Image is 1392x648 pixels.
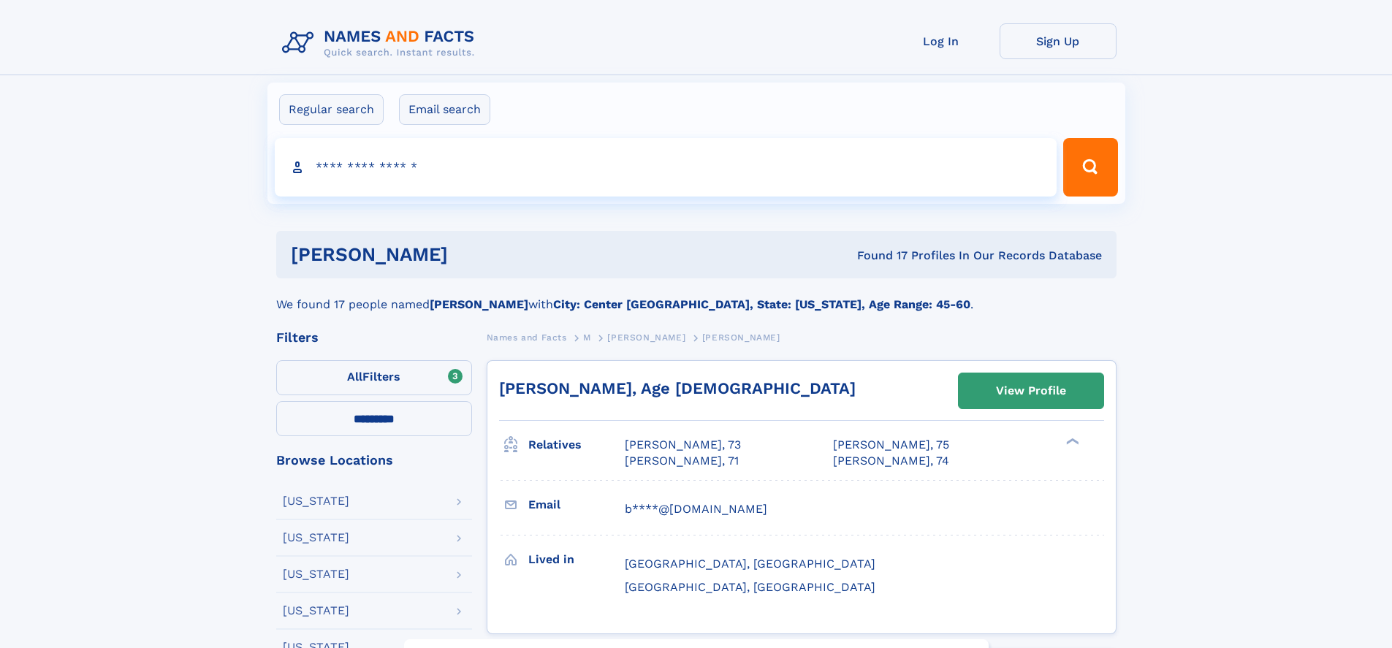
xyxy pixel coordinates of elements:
[283,532,349,544] div: [US_STATE]
[279,94,384,125] label: Regular search
[1063,138,1117,197] button: Search Button
[347,370,362,384] span: All
[553,297,970,311] b: City: Center [GEOGRAPHIC_DATA], State: [US_STATE], Age Range: 45-60
[276,360,472,395] label: Filters
[291,245,653,264] h1: [PERSON_NAME]
[283,495,349,507] div: [US_STATE]
[625,557,875,571] span: [GEOGRAPHIC_DATA], [GEOGRAPHIC_DATA]
[499,379,856,397] a: [PERSON_NAME], Age [DEMOGRAPHIC_DATA]
[399,94,490,125] label: Email search
[833,437,949,453] a: [PERSON_NAME], 75
[430,297,528,311] b: [PERSON_NAME]
[528,432,625,457] h3: Relatives
[276,23,487,63] img: Logo Names and Facts
[583,332,591,343] span: M
[996,374,1066,408] div: View Profile
[276,454,472,467] div: Browse Locations
[625,437,741,453] a: [PERSON_NAME], 73
[883,23,1000,59] a: Log In
[283,568,349,580] div: [US_STATE]
[833,453,949,469] a: [PERSON_NAME], 74
[528,547,625,572] h3: Lived in
[276,278,1117,313] div: We found 17 people named with .
[487,328,567,346] a: Names and Facts
[528,492,625,517] h3: Email
[283,605,349,617] div: [US_STATE]
[625,580,875,594] span: [GEOGRAPHIC_DATA], [GEOGRAPHIC_DATA]
[607,328,685,346] a: [PERSON_NAME]
[625,453,739,469] a: [PERSON_NAME], 71
[702,332,780,343] span: [PERSON_NAME]
[959,373,1103,408] a: View Profile
[276,331,472,344] div: Filters
[275,138,1057,197] input: search input
[607,332,685,343] span: [PERSON_NAME]
[1000,23,1117,59] a: Sign Up
[1062,437,1080,446] div: ❯
[653,248,1102,264] div: Found 17 Profiles In Our Records Database
[583,328,591,346] a: M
